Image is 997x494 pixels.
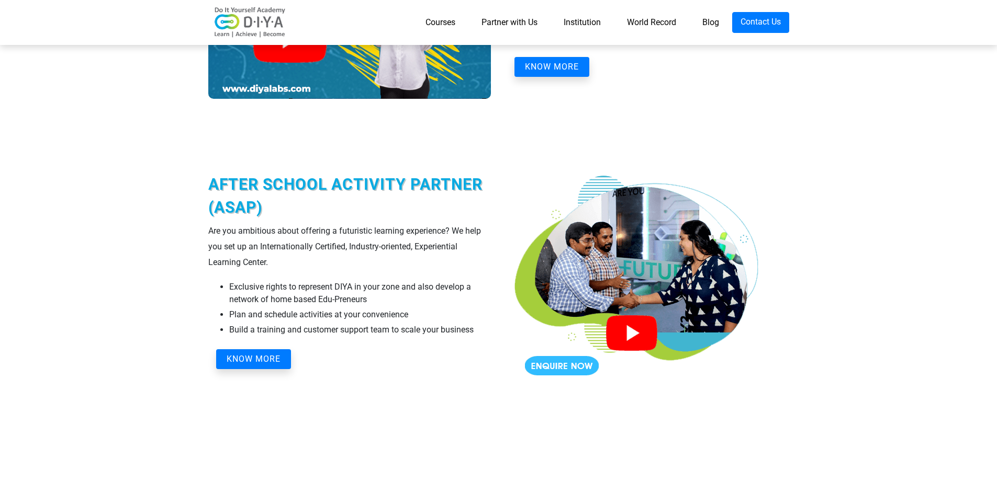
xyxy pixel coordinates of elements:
[412,12,468,33] a: Courses
[551,12,614,33] a: Institution
[208,173,491,219] div: After School Activity Partner (ASAP)
[514,57,589,77] button: KNOW MORE
[229,324,491,336] li: Build a training and customer support team to scale your business
[614,12,689,33] a: World Record
[208,223,491,270] div: Are you ambitious about offering a futuristic learning experience? We help you set up an Internat...
[208,7,292,38] img: logo-v2.png
[229,281,491,306] li: Exclusive rights to represent DIYA in your zone and also develop a network of home based Edu-Pren...
[229,308,491,321] li: Plan and schedule activities at your convenience
[468,12,551,33] a: Partner with Us
[689,12,732,33] a: Blog
[732,12,789,33] a: Contact Us
[216,349,291,369] button: KNOW MORE
[507,141,768,402] img: asap.png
